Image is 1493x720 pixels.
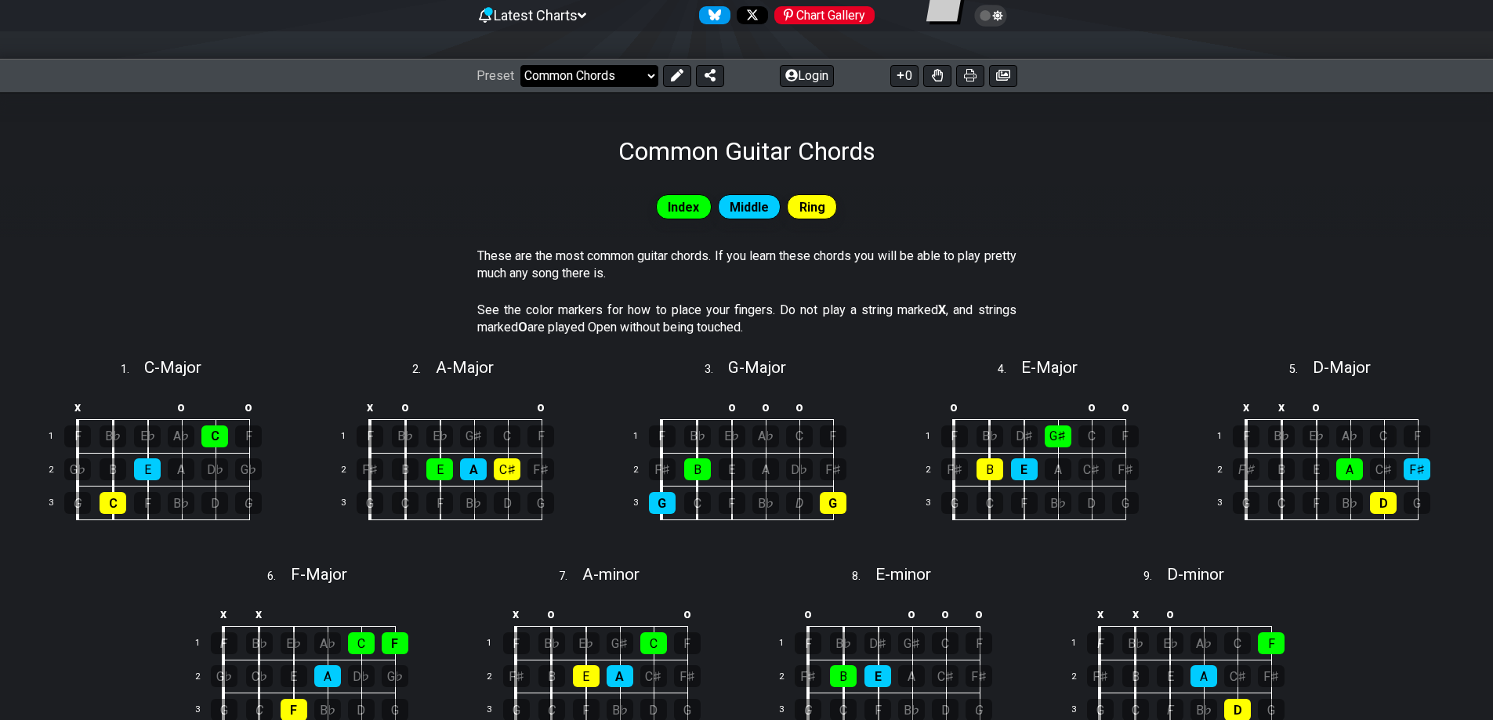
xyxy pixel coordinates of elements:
[1370,425,1397,447] div: C
[670,601,704,627] td: o
[527,492,554,514] div: G
[768,6,875,24] a: #fretflip at Pinterest
[780,65,834,87] button: Login
[503,665,530,687] div: F♯
[478,660,516,693] td: 2
[1303,492,1329,514] div: F
[1299,394,1333,420] td: o
[573,665,600,687] div: E
[426,425,453,447] div: E♭
[168,425,194,447] div: A♭
[852,568,875,585] span: 8 .
[134,458,161,480] div: E
[752,425,779,447] div: A♭
[314,665,341,687] div: A
[40,420,78,454] td: 1
[559,568,582,585] span: 7 .
[1264,394,1299,420] td: x
[820,425,846,447] div: F
[573,632,600,654] div: E♭
[40,453,78,487] td: 2
[1021,358,1078,377] span: E - Major
[1336,458,1363,480] div: A
[890,65,919,87] button: 0
[684,492,711,514] div: C
[436,358,494,377] span: A - Major
[941,458,968,480] div: F♯
[478,627,516,660] td: 1
[966,632,992,654] div: F
[1157,632,1183,654] div: E♭
[770,660,807,693] td: 2
[719,425,745,447] div: E♭
[1011,425,1038,447] div: D♯
[518,320,527,335] strong: O
[520,65,658,87] select: Preset
[388,394,423,420] td: o
[607,665,633,687] div: A
[864,632,891,654] div: D♯
[1303,458,1329,480] div: E
[962,601,996,627] td: o
[1190,665,1217,687] div: A
[168,458,194,480] div: A
[916,487,954,520] td: 3
[1045,458,1071,480] div: A
[460,458,487,480] div: A
[864,665,891,687] div: E
[582,565,640,584] span: A - minor
[728,358,786,377] span: G - Major
[121,361,144,378] span: 1 .
[1268,425,1295,447] div: B♭
[332,453,369,487] td: 2
[168,492,194,514] div: B♭
[1122,665,1149,687] div: B
[1087,665,1114,687] div: F♯
[932,632,958,654] div: C
[348,665,375,687] div: D♭
[1045,492,1071,514] div: B♭
[538,632,565,654] div: B♭
[134,492,161,514] div: F
[527,458,554,480] div: F♯
[211,632,237,654] div: F
[64,492,91,514] div: G
[799,196,825,219] span: Ring
[1153,601,1187,627] td: o
[211,665,237,687] div: G♭
[1336,492,1363,514] div: B♭
[624,420,661,454] td: 1
[715,394,749,420] td: o
[246,665,273,687] div: C♭
[538,665,565,687] div: B
[232,394,266,420] td: o
[392,492,419,514] div: C
[144,358,201,377] span: C - Major
[1157,665,1183,687] div: E
[332,420,369,454] td: 1
[100,458,126,480] div: B
[134,425,161,447] div: E♭
[782,394,816,420] td: o
[1122,632,1149,654] div: B♭
[1209,453,1246,487] td: 2
[830,632,857,654] div: B♭
[1143,568,1167,585] span: 9 .
[40,487,78,520] td: 3
[1404,425,1430,447] div: F
[1118,601,1154,627] td: x
[1313,358,1371,377] span: D - Major
[1224,665,1251,687] div: C♯
[956,65,984,87] button: Print
[649,492,676,514] div: G
[1062,627,1100,660] td: 1
[357,492,383,514] div: G
[640,632,667,654] div: C
[624,487,661,520] td: 3
[977,425,1003,447] div: B♭
[494,458,520,480] div: C♯
[820,492,846,514] div: G
[786,425,813,447] div: C
[674,632,701,654] div: F
[693,6,730,24] a: Follow #fretflip at Bluesky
